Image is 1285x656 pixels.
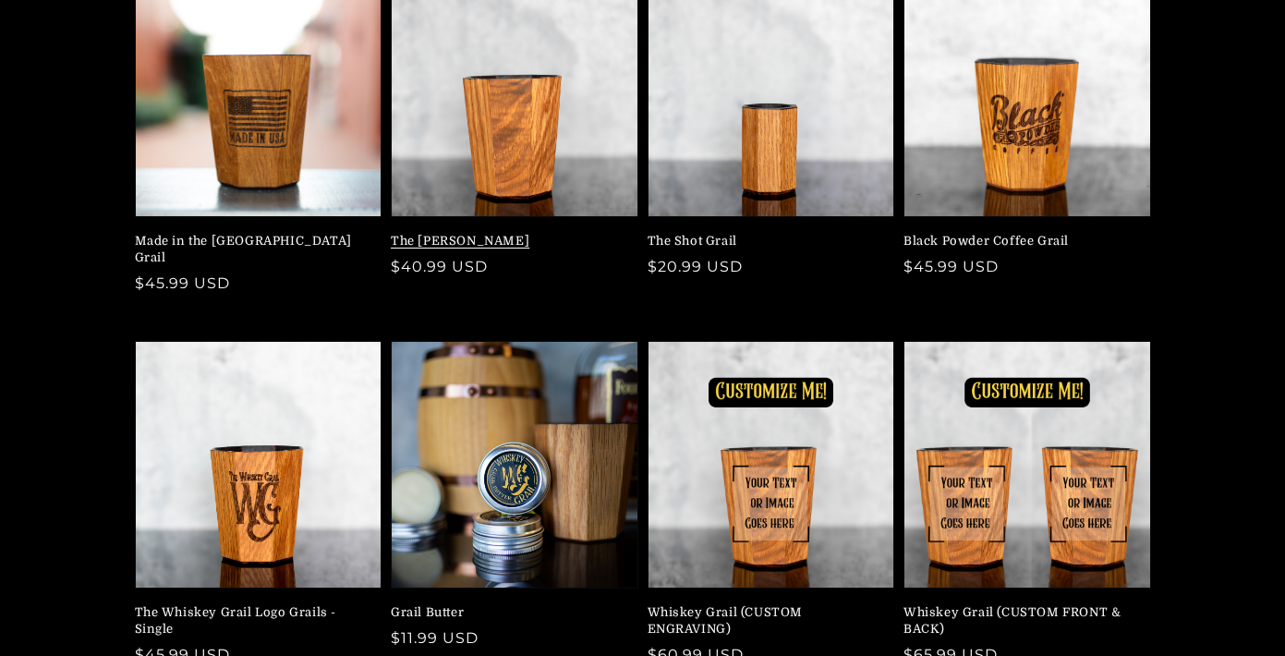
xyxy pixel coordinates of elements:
a: Whiskey Grail (CUSTOM ENGRAVING) [648,604,884,638]
a: Whiskey Grail (CUSTOM FRONT & BACK) [903,604,1140,638]
a: The Shot Grail [648,233,884,249]
a: Black Powder Coffee Grail [903,233,1140,249]
a: Made in the [GEOGRAPHIC_DATA] Grail [135,233,371,266]
a: Grail Butter [391,604,627,621]
a: The Whiskey Grail Logo Grails - Single [135,604,371,638]
a: The [PERSON_NAME] [391,233,627,249]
